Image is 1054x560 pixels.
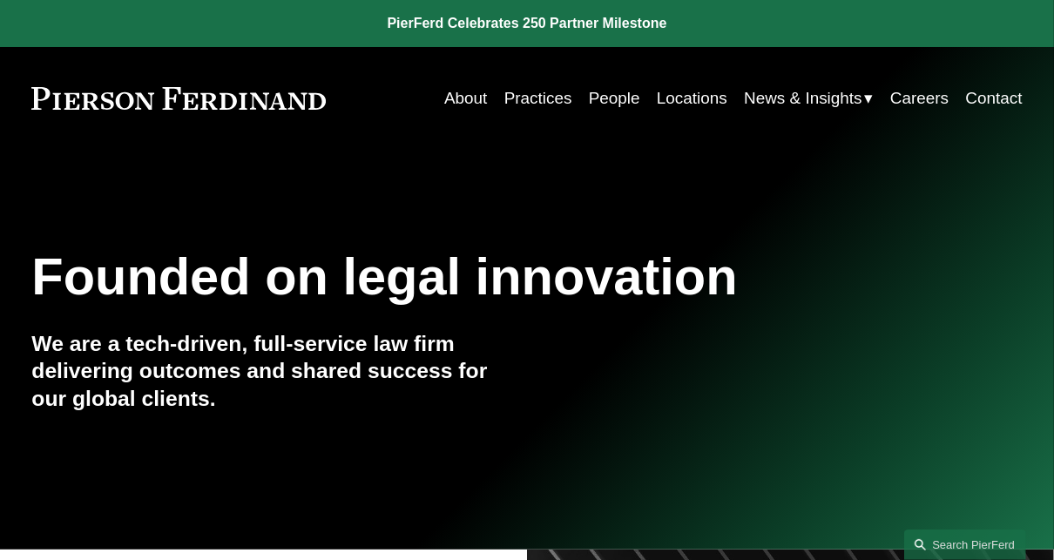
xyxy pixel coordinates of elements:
a: About [444,82,487,115]
a: Search this site [904,530,1026,560]
h4: We are a tech-driven, full-service law firm delivering outcomes and shared success for our global... [31,330,527,412]
a: folder dropdown [744,82,873,115]
a: Careers [890,82,949,115]
a: Locations [657,82,727,115]
a: Practices [504,82,572,115]
a: People [589,82,640,115]
span: News & Insights [744,84,861,113]
a: Contact [966,82,1023,115]
h1: Founded on legal innovation [31,247,857,307]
